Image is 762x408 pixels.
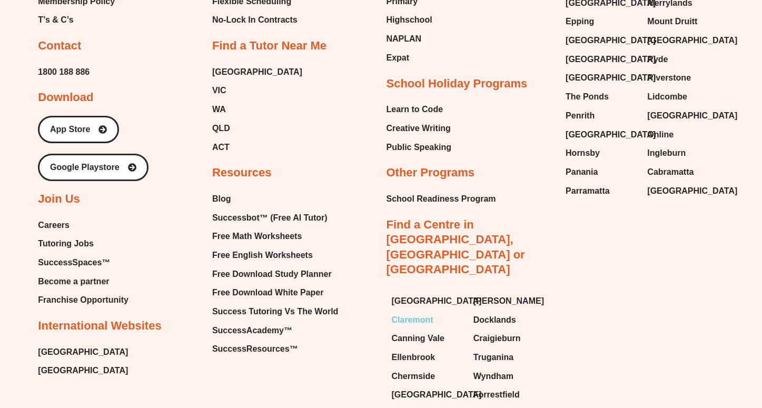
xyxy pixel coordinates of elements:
span: Penrith [566,108,595,124]
span: Hornsby [566,145,600,161]
span: Google Playstore [50,163,120,172]
a: Become a partner [38,274,128,290]
span: Cabramatta [647,164,694,180]
a: [GEOGRAPHIC_DATA] [566,33,637,48]
span: Successbot™ (Free AI Tutor) [212,210,328,226]
span: Epping [566,14,594,29]
a: Free Download White Paper [212,285,338,301]
span: Parramatta [566,183,610,199]
span: Chermside [392,369,436,384]
span: [GEOGRAPHIC_DATA] [647,33,737,48]
span: [GEOGRAPHIC_DATA] [566,70,656,86]
span: [GEOGRAPHIC_DATA] [566,52,656,67]
span: Claremont [392,312,433,328]
span: [GEOGRAPHIC_DATA] [647,183,737,199]
span: Truganina [473,350,513,365]
span: Panania [566,164,598,180]
span: Free English Worksheets [212,247,313,263]
span: Ingleburn [647,145,686,161]
span: The Ponds [566,89,609,105]
a: [GEOGRAPHIC_DATA] [647,33,718,48]
span: Free Math Worksheets [212,228,302,244]
a: School Readiness Program [387,191,496,207]
h2: Download [38,90,93,105]
a: Canning Vale [392,331,463,346]
a: The Ponds [566,89,637,105]
h2: Other Programs [387,165,475,181]
span: [GEOGRAPHIC_DATA] [647,108,737,124]
a: Success Tutoring Vs The World [212,304,338,320]
span: Wyndham [473,369,513,384]
a: Expat [387,50,437,66]
a: Franchise Opportunity [38,292,128,308]
a: [GEOGRAPHIC_DATA] [38,344,128,360]
h2: International Websites [38,319,161,334]
span: Riverstone [647,70,691,86]
a: Penrith [566,108,637,124]
span: Careers [38,217,70,233]
a: Tutoring Jobs [38,236,128,252]
a: VIC [212,83,302,98]
a: [GEOGRAPHIC_DATA] [566,52,637,67]
iframe: Chat Widget [709,357,762,408]
span: No-Lock In Contracts [212,12,298,28]
span: Become a partner [38,274,109,290]
a: SuccessResources™ [212,341,338,357]
span: Lidcombe [647,89,687,105]
a: Successbot™ (Free AI Tutor) [212,210,338,226]
span: [GEOGRAPHIC_DATA] [566,33,656,48]
span: Mount Druitt [647,14,697,29]
span: Tutoring Jobs [38,236,93,252]
span: SuccessResources™ [212,341,298,357]
a: 1800 188 886 [38,64,90,80]
a: WA [212,102,302,117]
a: Hornsby [566,145,637,161]
h2: Contact [38,38,81,54]
span: Creative Writing [387,121,451,136]
a: [GEOGRAPHIC_DATA] [38,363,128,379]
a: Epping [566,14,637,29]
span: Blog [212,191,231,207]
a: Learn to Code [387,102,452,117]
span: QLD [212,121,230,136]
a: Careers [38,217,128,233]
span: [GEOGRAPHIC_DATA] [566,127,656,143]
span: Ellenbrook [392,350,436,365]
span: Free Download White Paper [212,285,324,301]
span: WA [212,102,226,117]
a: Creative Writing [387,121,452,136]
a: No-Lock In Contracts [212,12,302,28]
a: Ellenbrook [392,350,463,365]
a: Chermside [392,369,463,384]
a: ACT [212,140,302,155]
a: Lidcombe [647,89,718,105]
a: Mount Druitt [647,14,718,29]
a: Free English Worksheets [212,247,338,263]
a: Claremont [392,312,463,328]
h2: Find a Tutor Near Me [212,38,326,54]
a: Public Speaking [387,140,452,155]
a: Panania [566,164,637,180]
a: Find a Centre in [GEOGRAPHIC_DATA], [GEOGRAPHIC_DATA] or [GEOGRAPHIC_DATA] [387,218,525,276]
a: Google Playstore [38,154,149,181]
a: Parramatta [566,183,637,199]
a: Free Download Study Planner [212,266,338,282]
span: Free Download Study Planner [212,266,332,282]
a: [GEOGRAPHIC_DATA] [392,293,463,309]
a: Cabramatta [647,164,718,180]
a: [GEOGRAPHIC_DATA] [392,387,463,403]
span: [PERSON_NAME] [473,293,544,309]
span: T’s & C’s [38,12,73,28]
span: Ryde [647,52,668,67]
span: Online [647,127,674,143]
a: Ingleburn [647,145,718,161]
h2: Join Us [38,192,80,207]
a: Craigieburn [473,331,545,346]
a: Docklands [473,312,545,328]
